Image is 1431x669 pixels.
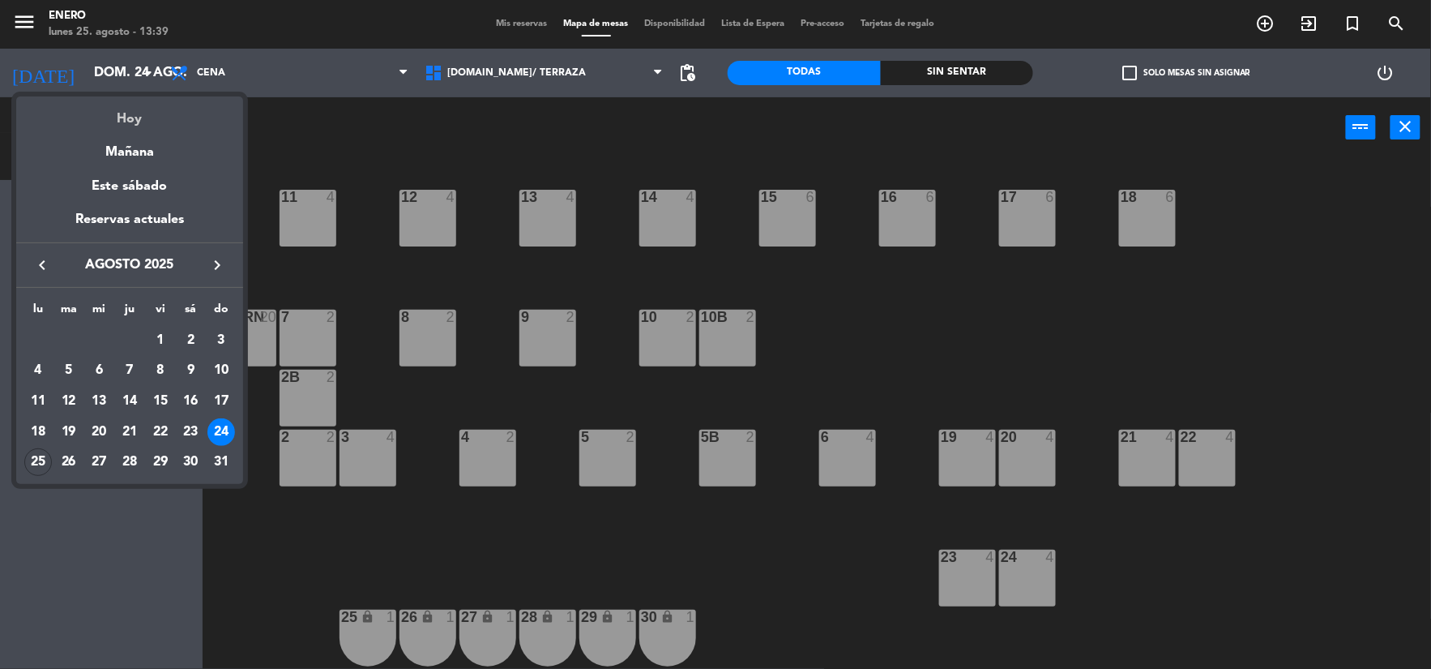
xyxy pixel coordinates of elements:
[83,300,114,325] th: miércoles
[85,357,113,384] div: 6
[206,447,237,478] td: 31 de agosto de 2025
[203,255,232,276] button: keyboard_arrow_right
[116,357,143,384] div: 7
[23,447,53,478] td: 25 de agosto de 2025
[53,386,84,417] td: 12 de agosto de 2025
[83,447,114,478] td: 27 de agosto de 2025
[207,327,235,354] div: 3
[114,417,145,448] td: 21 de agosto de 2025
[53,355,84,386] td: 5 de agosto de 2025
[55,388,83,415] div: 12
[206,355,237,386] td: 10 de agosto de 2025
[176,300,207,325] th: sábado
[145,355,176,386] td: 8 de agosto de 2025
[24,418,52,446] div: 18
[24,388,52,415] div: 11
[85,418,113,446] div: 20
[114,447,145,478] td: 28 de agosto de 2025
[206,417,237,448] td: 24 de agosto de 2025
[177,448,204,476] div: 30
[147,388,174,415] div: 15
[145,325,176,356] td: 1 de agosto de 2025
[16,209,243,242] div: Reservas actuales
[24,448,52,476] div: 25
[85,448,113,476] div: 27
[32,255,52,275] i: keyboard_arrow_left
[147,448,174,476] div: 29
[24,357,52,384] div: 4
[23,417,53,448] td: 18 de agosto de 2025
[23,355,53,386] td: 4 de agosto de 2025
[177,388,204,415] div: 16
[116,448,143,476] div: 28
[28,255,57,276] button: keyboard_arrow_left
[145,300,176,325] th: viernes
[207,357,235,384] div: 10
[206,325,237,356] td: 3 de agosto de 2025
[55,418,83,446] div: 19
[176,355,207,386] td: 9 de agosto de 2025
[145,386,176,417] td: 15 de agosto de 2025
[176,325,207,356] td: 2 de agosto de 2025
[114,355,145,386] td: 7 de agosto de 2025
[207,255,227,275] i: keyboard_arrow_right
[147,418,174,446] div: 22
[116,418,143,446] div: 21
[83,417,114,448] td: 20 de agosto de 2025
[114,300,145,325] th: jueves
[53,300,84,325] th: martes
[177,357,204,384] div: 9
[57,255,203,276] span: agosto 2025
[176,447,207,478] td: 30 de agosto de 2025
[55,448,83,476] div: 26
[177,327,204,354] div: 2
[53,447,84,478] td: 26 de agosto de 2025
[145,417,176,448] td: 22 de agosto de 2025
[23,386,53,417] td: 11 de agosto de 2025
[147,357,174,384] div: 8
[23,325,145,356] td: AGO.
[177,418,204,446] div: 23
[176,417,207,448] td: 23 de agosto de 2025
[16,96,243,130] div: Hoy
[16,164,243,209] div: Este sábado
[207,418,235,446] div: 24
[147,327,174,354] div: 1
[206,300,237,325] th: domingo
[16,130,243,163] div: Mañana
[206,386,237,417] td: 17 de agosto de 2025
[83,355,114,386] td: 6 de agosto de 2025
[53,417,84,448] td: 19 de agosto de 2025
[83,386,114,417] td: 13 de agosto de 2025
[207,388,235,415] div: 17
[55,357,83,384] div: 5
[207,448,235,476] div: 31
[23,300,53,325] th: lunes
[116,388,143,415] div: 14
[85,388,113,415] div: 13
[176,386,207,417] td: 16 de agosto de 2025
[145,447,176,478] td: 29 de agosto de 2025
[114,386,145,417] td: 14 de agosto de 2025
